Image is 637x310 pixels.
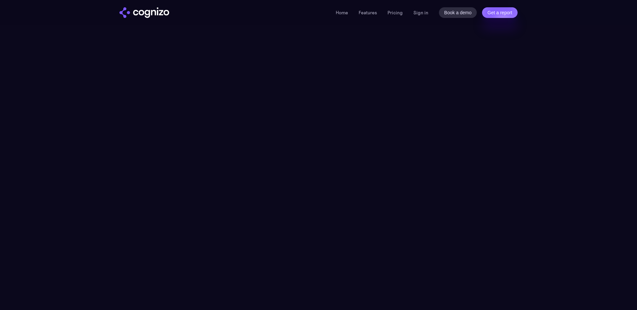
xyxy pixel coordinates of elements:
a: Features [359,10,377,16]
a: Get a report [482,7,518,18]
a: Book a demo [439,7,477,18]
a: Sign in [413,9,428,17]
a: Pricing [388,10,403,16]
img: cognizo logo [119,7,169,18]
a: Home [336,10,348,16]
